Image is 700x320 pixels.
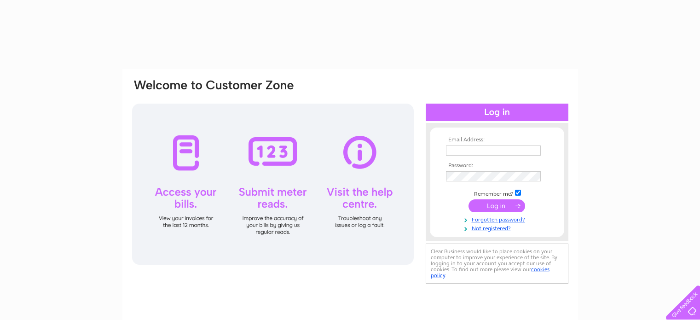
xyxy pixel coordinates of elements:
a: Forgotten password? [446,215,550,223]
div: Clear Business would like to place cookies on your computer to improve your experience of the sit... [426,244,568,284]
th: Email Address: [444,137,550,143]
td: Remember me? [444,188,550,198]
th: Password: [444,163,550,169]
input: Submit [469,199,525,212]
a: cookies policy [431,266,550,279]
a: Not registered? [446,223,550,232]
